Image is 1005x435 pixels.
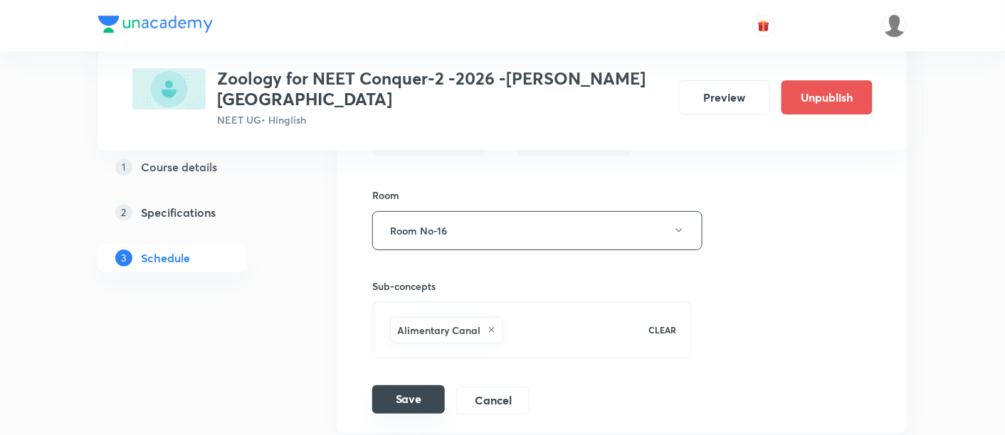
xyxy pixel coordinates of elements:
[141,159,217,176] h5: Course details
[649,323,677,336] p: CLEAR
[98,153,292,181] a: 1Course details
[372,385,445,414] button: Save
[372,279,692,294] h6: Sub-concepts
[115,204,132,221] p: 2
[883,14,907,38] img: Mustafa kamal
[115,159,132,176] p: 1
[757,19,770,32] img: avatar
[752,14,775,37] button: avatar
[372,188,399,203] h6: Room
[397,323,480,338] h6: Alimentary Canal
[98,16,213,33] img: Company Logo
[98,16,213,36] a: Company Logo
[217,112,668,127] p: NEET UG • Hinglish
[141,249,190,267] h5: Schedule
[115,249,132,267] p: 3
[679,80,770,114] button: Preview
[132,68,206,109] img: 709EC980-D3FB-4445-8355-9AA13A8746C7_plus.png
[456,387,530,415] button: Cancel
[217,68,668,109] h3: Zoology for NEET Conquer-2 -2026 -[PERSON_NAME][GEOGRAPHIC_DATA]
[141,204,216,221] h5: Specifications
[98,198,292,227] a: 2Specifications
[372,211,703,250] button: Room No-16
[782,80,873,114] button: Unpublish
